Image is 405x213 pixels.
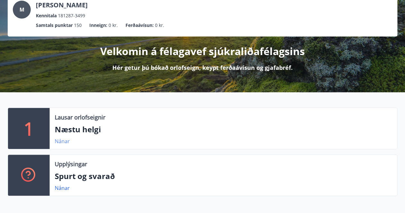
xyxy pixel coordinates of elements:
p: Upplýsingar [55,160,87,168]
p: Samtals punktar [36,22,73,29]
a: Nánar [55,138,70,145]
p: Lausar orlofseignir [55,113,105,121]
span: 0 kr. [109,22,118,29]
p: 1 [24,116,34,141]
p: Ferðaávísun : [126,22,154,29]
a: Nánar [55,184,70,192]
p: Inneign : [89,22,107,29]
p: Velkomin á félagavef sjúkraliðafélagsins [100,44,305,58]
p: Spurt og svarað [55,171,392,182]
span: 0 kr. [155,22,164,29]
p: Kennitala [36,12,57,19]
span: M [20,6,24,13]
span: 181287-3499 [58,12,85,19]
p: [PERSON_NAME] [36,1,88,10]
p: Hér getur þú bókað orlofseign, keypt ferðaávísun og gjafabréf. [112,63,293,72]
p: Næstu helgi [55,124,392,135]
span: 150 [74,22,82,29]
